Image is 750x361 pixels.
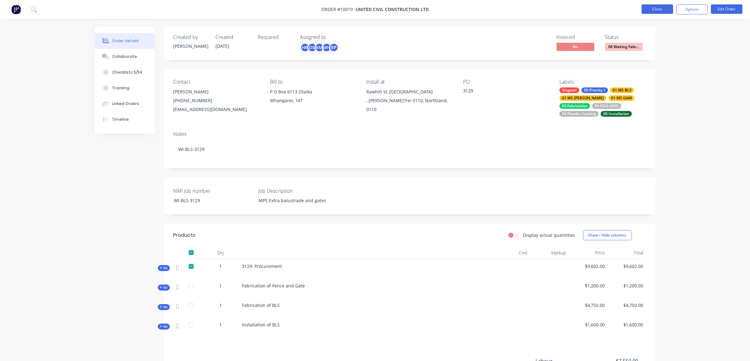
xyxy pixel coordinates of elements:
[220,263,222,269] span: 1
[95,33,155,49] button: Order details
[174,231,196,239] div: Products
[610,282,644,289] span: $1,200.00
[174,105,260,114] div: [EMAIL_ADDRESS][DOMAIN_NAME]
[559,79,646,85] div: Labels
[202,247,240,259] div: Qty
[158,265,170,271] div: Kit
[605,43,643,51] span: 06 Waiting Fabr...
[559,111,598,117] div: 05 Powder Coating
[366,87,453,96] div: Rawhiti st, [GEOGRAPHIC_DATA]
[174,34,208,40] div: Created by
[610,263,644,269] span: $9,602.00
[216,43,230,49] span: [DATE]
[242,263,282,269] span: 3129: Procurement
[605,34,646,40] div: Status
[270,87,356,108] div: P O Box 6113 OtaikaWhangarei, 147
[95,96,155,112] button: Linked Orders
[530,247,569,259] div: Markup
[559,95,606,101] div: 01 MS [PERSON_NAME]
[112,69,142,75] div: Checklists 5/34
[581,87,608,93] div: 00 Priority 1
[160,305,168,309] span: Kit
[300,34,363,40] div: Assigned to
[270,79,356,85] div: Bill to
[569,247,608,259] div: Price
[642,4,673,14] button: Close
[300,43,310,52] div: HR
[592,103,621,109] div: 04 HDG (600)
[571,321,605,328] span: $1,600.00
[160,285,168,290] span: Kit
[583,230,632,240] button: Show / Hide columns
[463,87,542,96] div: 3129
[112,54,137,59] div: Collaborate
[559,103,590,109] div: 03 Fabrication
[610,321,644,328] span: $1,600.00
[366,87,453,114] div: Rawhiti st, [GEOGRAPHIC_DATA], [PERSON_NAME]?rei 0110, Northland, 0110
[242,283,305,289] span: Fabrication of Fence and Gate
[220,302,222,308] span: 1
[300,43,339,52] button: HRDSKMMHRP
[270,96,356,105] div: Whangarei, 147
[607,247,646,259] div: Total
[95,49,155,64] button: Collaborate
[158,285,170,291] div: Kit
[242,322,280,328] span: Installation of BLS
[258,34,293,40] div: Required
[112,101,139,107] div: Linked Orders
[174,187,252,195] label: NMI Job number
[11,5,21,14] img: Factory
[242,302,280,308] span: Fabrication of BLS
[307,43,317,52] div: DS
[174,131,646,137] div: Notes
[174,79,260,85] div: Contact
[605,43,643,52] button: 06 Waiting Fabr...
[112,85,129,91] div: Tracking
[557,34,598,40] div: Invoiced
[366,96,453,114] div: , [PERSON_NAME]?rei 0110, Northland, 0110
[258,187,337,195] label: Job Description
[158,324,170,330] div: Kit
[321,7,356,13] span: Order #10019 -
[95,64,155,80] button: Checklists 5/34
[557,43,594,51] span: No
[571,263,605,269] span: $9,602.00
[254,196,332,205] div: MPS Extra balustrade and gates
[174,96,260,105] div: [PHONE_NUMBER]
[174,43,208,49] div: [PERSON_NAME]
[158,304,170,310] div: Kit
[95,80,155,96] button: Tracking
[216,34,250,40] div: Created
[609,95,634,101] div: 01 MS GAM
[169,196,248,205] div: WI-BLS-3129
[610,302,644,308] span: $4,750.00
[356,7,429,13] span: United Civil Construction Ltd
[571,282,605,289] span: $1,200.00
[174,87,260,96] div: [PERSON_NAME]
[220,282,222,289] span: 1
[322,43,331,52] div: MH
[571,302,605,308] span: $4,750.00
[366,79,453,85] div: Install at
[112,38,139,44] div: Order details
[270,87,356,96] div: P O Box 6113 Otaika
[463,79,549,85] div: PO
[160,266,168,270] span: Kit
[711,4,742,14] button: Edit Order
[329,43,339,52] div: RP
[112,117,129,122] div: Timeline
[174,140,646,159] div: WI-BLS-3129
[610,87,634,93] div: 01 MS BLS
[523,232,575,238] label: Display actual quantities
[220,321,222,328] span: 1
[559,87,579,93] div: !Urgent!
[492,247,530,259] div: Cost
[601,111,632,117] div: 06 Installation
[174,87,260,114] div: [PERSON_NAME][PHONE_NUMBER][EMAIL_ADDRESS][DOMAIN_NAME]
[160,324,168,329] span: Kit
[676,4,708,14] button: Options
[95,112,155,127] button: Timeline
[315,43,324,52] div: KM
